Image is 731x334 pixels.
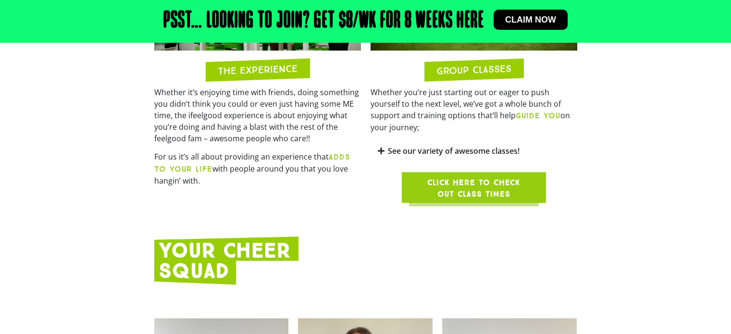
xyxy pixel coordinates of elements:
[402,172,546,203] a: Click here to check out class times
[218,63,297,76] h2: THE EXPERIENCE
[505,15,556,24] span: Claim now
[163,10,484,33] h2: Psst… Looking to join? Get $8/wk for 8 weeks here
[494,10,568,30] a: Claim now
[425,177,523,200] span: Click here to check out class times
[154,151,361,186] p: For us it’s all about providing an experience that with people around you that you love hangin’ w...
[516,111,560,120] b: GUIDE YOU
[154,87,361,144] p: Whether it’s enjoying time with friends, doing something you didn’t think you could or even just ...
[371,140,577,162] div: See our variety of awesome classes!
[436,63,511,75] h2: GROUP CLASSES
[388,146,520,156] a: See our variety of awesome classes!
[371,87,577,133] p: Whether you’re just starting out or eager to push yourself to the next level, we’ve got a whole b...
